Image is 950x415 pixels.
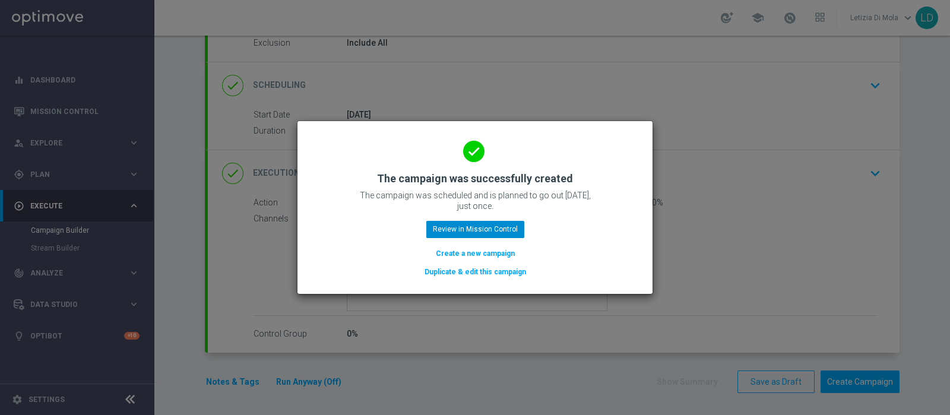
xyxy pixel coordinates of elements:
i: done [463,141,484,162]
button: Review in Mission Control [426,221,524,237]
button: Create a new campaign [435,247,516,260]
p: The campaign was scheduled and is planned to go out [DATE], just once. [356,190,594,211]
h2: The campaign was successfully created [377,172,573,186]
button: Duplicate & edit this campaign [423,265,527,278]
